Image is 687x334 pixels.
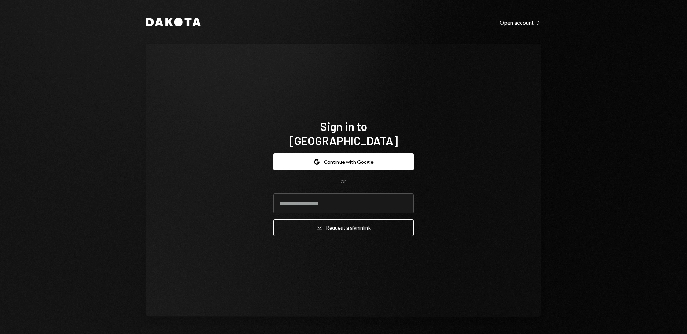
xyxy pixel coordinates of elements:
a: Open account [500,18,541,26]
button: Request a signinlink [273,219,414,236]
button: Continue with Google [273,153,414,170]
div: Open account [500,19,541,26]
div: OR [341,179,347,185]
h1: Sign in to [GEOGRAPHIC_DATA] [273,119,414,148]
